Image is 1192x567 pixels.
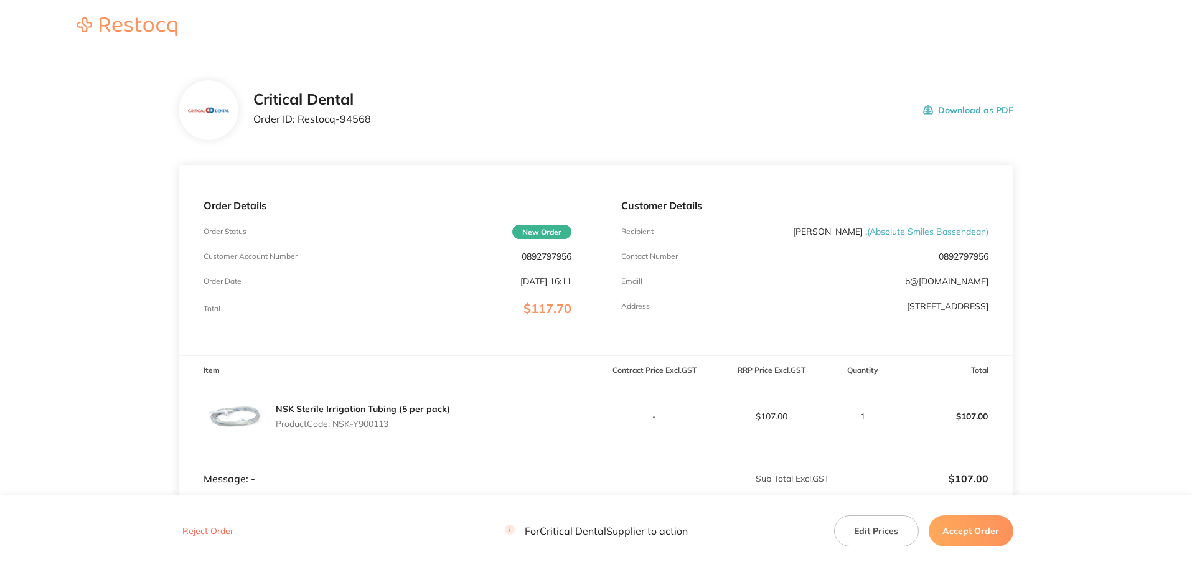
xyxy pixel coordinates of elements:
[907,301,988,311] p: [STREET_ADDRESS]
[189,106,229,115] img: YXZldDgzMQ
[204,304,220,313] p: Total
[830,411,896,421] p: 1
[830,356,896,385] th: Quantity
[505,525,688,537] p: For Critical Dental Supplier to action
[522,251,571,261] p: 0892797956
[596,356,713,385] th: Contract Price Excl. GST
[512,225,571,239] span: New Order
[923,91,1013,129] button: Download as PDF
[834,515,919,546] button: Edit Prices
[896,356,1013,385] th: Total
[204,227,246,236] p: Order Status
[65,17,189,38] a: Restocq logo
[520,276,571,286] p: [DATE] 16:11
[830,473,988,484] p: $107.00
[204,277,242,286] p: Order Date
[523,301,571,316] span: $117.70
[597,411,713,421] p: -
[276,403,450,415] a: NSK Sterile Irrigation Tubing (5 per pack)
[276,419,450,429] p: Product Code: NSK-Y900113
[253,91,371,108] h2: Critical Dental
[65,17,189,36] img: Restocq logo
[253,113,371,124] p: Order ID: Restocq- 94568
[621,252,678,261] p: Contact Number
[621,227,654,236] p: Recipient
[905,276,988,287] a: b@[DOMAIN_NAME]
[867,226,988,237] span: ( Absolute Smiles Bassendean )
[179,526,237,537] button: Reject Order
[597,474,829,484] p: Sub Total Excl. GST
[939,251,988,261] p: 0892797956
[713,356,830,385] th: RRP Price Excl. GST
[204,252,298,261] p: Customer Account Number
[621,302,650,311] p: Address
[621,277,642,286] p: Emaill
[713,411,829,421] p: $107.00
[929,515,1013,546] button: Accept Order
[179,356,596,385] th: Item
[204,200,571,211] p: Order Details
[793,227,988,237] p: [PERSON_NAME] .
[621,200,988,211] p: Customer Details
[179,448,596,485] td: Message: -
[897,401,1013,431] p: $107.00
[204,385,266,448] img: bnYxMnJ4bg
